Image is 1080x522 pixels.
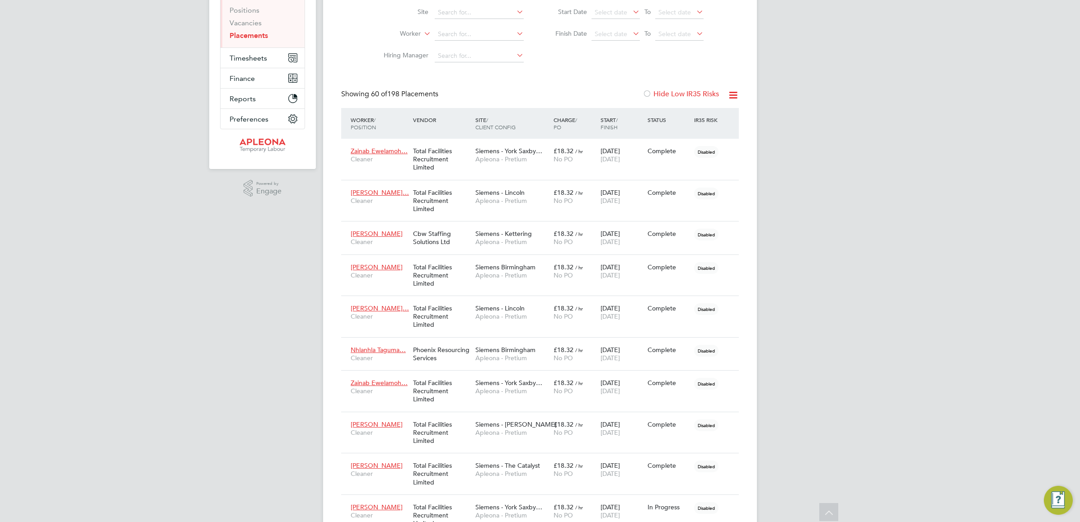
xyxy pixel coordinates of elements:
[554,428,573,437] span: No PO
[601,116,618,131] span: / Finish
[475,263,535,271] span: Siemens Birmingham
[694,303,718,315] span: Disabled
[411,259,473,292] div: Total Facilities Recruitment Limited
[475,461,540,470] span: Siemens - The Catalyst
[475,147,542,155] span: Siemens - York Saxby…
[475,230,532,238] span: Siemens - Kettering
[642,28,653,39] span: To
[554,470,573,478] span: No PO
[475,238,549,246] span: Apleona - Pretium
[554,354,573,362] span: No PO
[348,341,739,348] a: Nhlanhla Taguma…CleanerPhoenix Resourcing ServicesSiemens BirminghamApleona - Pretium£18.32 / hrN...
[435,50,524,62] input: Search for...
[595,30,627,38] span: Select date
[554,116,577,131] span: / PO
[221,89,305,108] button: Reports
[435,6,524,19] input: Search for...
[1044,486,1073,515] button: Engage Resource Center
[648,461,690,470] div: Complete
[376,51,428,59] label: Hiring Manager
[351,155,409,163] span: Cleaner
[648,503,690,511] div: In Progress
[601,511,620,519] span: [DATE]
[554,188,573,197] span: £18.32
[348,498,739,506] a: [PERSON_NAME]CleanerTotal Facilities Recruitment LimitedSiemens - York Saxby…Apleona - Pretium£18...
[239,138,286,153] img: apleona-logo-retina.png
[348,112,411,135] div: Worker
[371,89,387,99] span: 60 of
[694,188,718,199] span: Disabled
[601,312,620,320] span: [DATE]
[411,374,473,408] div: Total Facilities Recruitment Limited
[694,461,718,472] span: Disabled
[554,304,573,312] span: £18.32
[475,354,549,362] span: Apleona - Pretium
[554,511,573,519] span: No PO
[598,259,645,284] div: [DATE]
[598,300,645,325] div: [DATE]
[554,155,573,163] span: No PO
[475,503,542,511] span: Siemens - York Saxby…
[648,263,690,271] div: Complete
[230,19,262,27] a: Vacancies
[554,197,573,205] span: No PO
[348,225,739,232] a: [PERSON_NAME]CleanerCbw Staffing Solutions LtdSiemens - KetteringApleona - Pretium£18.32 / hrNo P...
[411,112,473,128] div: Vendor
[546,29,587,38] label: Finish Date
[598,416,645,441] div: [DATE]
[351,147,408,155] span: Zainab Ewelamoh…
[351,312,409,320] span: Cleaner
[601,387,620,395] span: [DATE]
[230,6,259,14] a: Positions
[601,470,620,478] span: [DATE]
[475,188,525,197] span: Siemens - Lincoln
[601,155,620,163] span: [DATE]
[351,116,376,131] span: / Position
[648,346,690,354] div: Complete
[694,502,718,514] span: Disabled
[475,470,549,478] span: Apleona - Pretium
[230,74,255,83] span: Finance
[348,374,739,381] a: Zainab Ewelamoh…CleanerTotal Facilities Recruitment LimitedSiemens - York Saxby…Apleona - Pretium...
[694,378,718,390] span: Disabled
[351,263,403,271] span: [PERSON_NAME]
[601,238,620,246] span: [DATE]
[221,48,305,68] button: Timesheets
[256,180,282,188] span: Powered by
[351,271,409,279] span: Cleaner
[575,504,583,511] span: / hr
[554,346,573,354] span: £18.32
[348,415,739,423] a: [PERSON_NAME]CleanerTotal Facilities Recruitment LimitedSiemens - [PERSON_NAME]Apleona - Pretium£...
[351,461,403,470] span: [PERSON_NAME]
[475,379,542,387] span: Siemens - York Saxby…
[411,341,473,367] div: Phoenix Resourcing Services
[658,8,691,16] span: Select date
[642,6,653,18] span: To
[348,258,739,266] a: [PERSON_NAME]CleanerTotal Facilities Recruitment LimitedSiemens BirminghamApleona - Pretium£18.32...
[351,379,408,387] span: Zainab Ewelamoh…
[551,112,598,135] div: Charge
[230,115,268,123] span: Preferences
[598,374,645,400] div: [DATE]
[575,230,583,237] span: / hr
[475,116,516,131] span: / Client Config
[348,142,739,150] a: Zainab Ewelamoh…CleanerTotal Facilities Recruitment LimitedSiemens - York Saxby…Apleona - Pretium...
[575,189,583,196] span: / hr
[575,148,583,155] span: / hr
[230,54,267,62] span: Timesheets
[230,94,256,103] span: Reports
[554,387,573,395] span: No PO
[694,345,718,357] span: Disabled
[598,142,645,168] div: [DATE]
[351,428,409,437] span: Cleaner
[575,380,583,386] span: / hr
[648,304,690,312] div: Complete
[341,89,440,99] div: Showing
[645,112,692,128] div: Status
[575,347,583,353] span: / hr
[221,109,305,129] button: Preferences
[475,346,535,354] span: Siemens Birmingham
[694,229,718,240] span: Disabled
[475,155,549,163] span: Apleona - Pretium
[601,428,620,437] span: [DATE]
